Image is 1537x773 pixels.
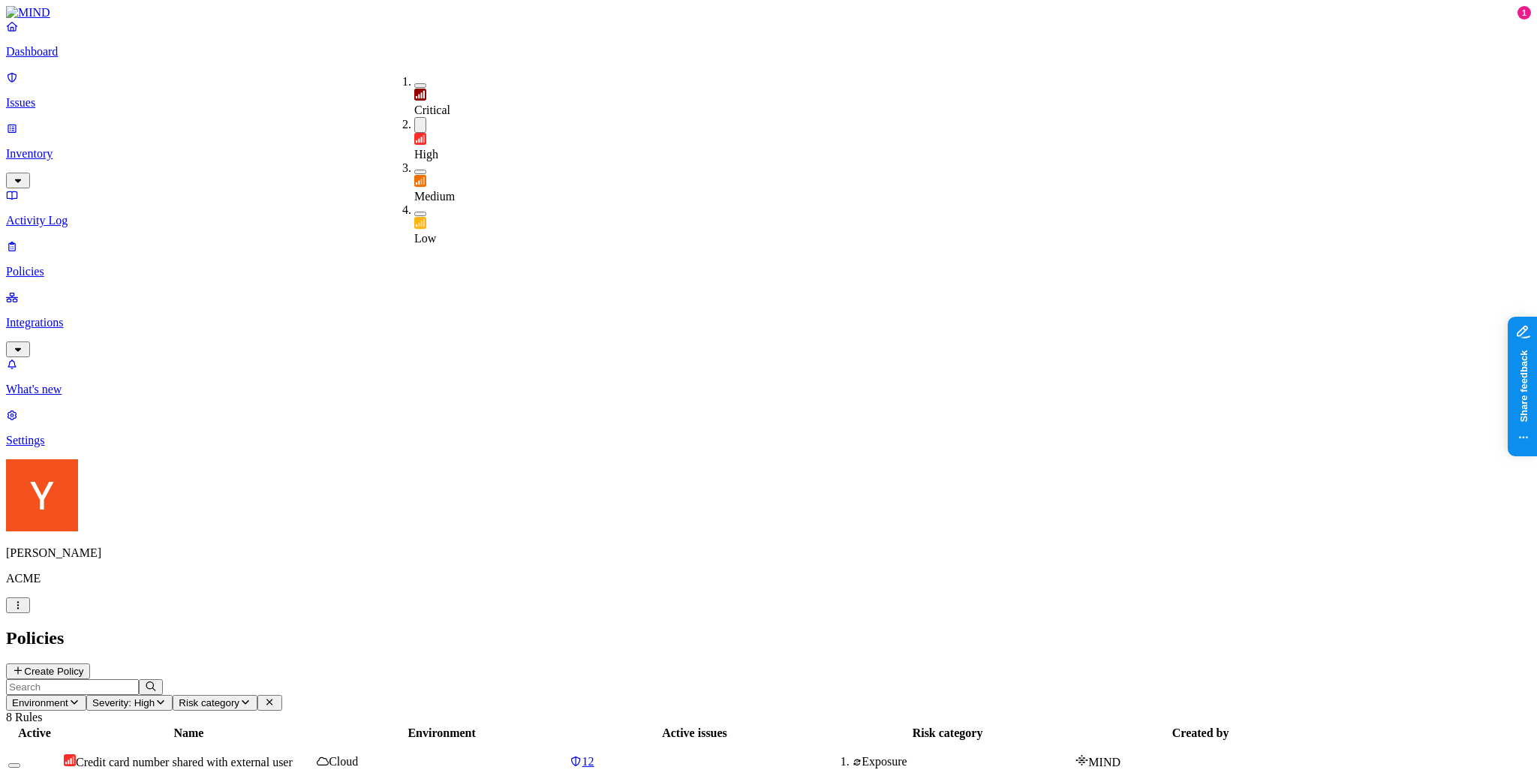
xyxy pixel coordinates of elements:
[414,148,438,161] span: High
[12,697,68,708] span: Environment
[1075,754,1088,766] img: mind-logo-icon
[64,726,314,740] div: Name
[6,45,1531,59] p: Dashboard
[6,357,1531,396] a: What's new
[317,726,567,740] div: Environment
[1517,6,1531,20] div: 1
[6,265,1531,278] p: Policies
[6,96,1531,110] p: Issues
[179,697,239,708] span: Risk category
[6,628,1531,648] h2: Policies
[414,232,436,245] span: Low
[92,697,155,708] span: Severity: High
[6,711,42,723] span: 8 Rules
[6,147,1531,161] p: Inventory
[853,755,1073,768] div: Exposure
[76,756,293,768] span: Credit card number shared with external user
[414,89,426,101] img: severity-critical
[823,726,1073,740] div: Risk category
[6,408,1531,447] a: Settings
[6,316,1531,329] p: Integrations
[64,754,76,766] img: severity-high
[6,71,1531,110] a: Issues
[6,459,78,531] img: Yoav Shaked
[582,755,594,768] span: 12
[329,755,358,768] span: Cloud
[6,572,1531,585] p: ACME
[6,20,1531,59] a: Dashboard
[414,175,426,187] img: severity-medium
[414,190,455,203] span: Medium
[414,104,450,116] span: Critical
[6,383,1531,396] p: What's new
[1088,756,1120,768] span: MIND
[6,434,1531,447] p: Settings
[6,679,139,695] input: Search
[6,290,1531,355] a: Integrations
[6,6,1531,20] a: MIND
[6,122,1531,186] a: Inventory
[6,663,90,679] button: Create Policy
[414,133,426,145] img: severity-high
[6,239,1531,278] a: Policies
[6,546,1531,560] p: [PERSON_NAME]
[6,214,1531,227] p: Activity Log
[1075,726,1325,740] div: Created by
[6,188,1531,227] a: Activity Log
[570,726,819,740] div: Active issues
[6,6,50,20] img: MIND
[8,726,61,740] div: Active
[414,217,426,229] img: severity-low
[570,755,819,768] a: 12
